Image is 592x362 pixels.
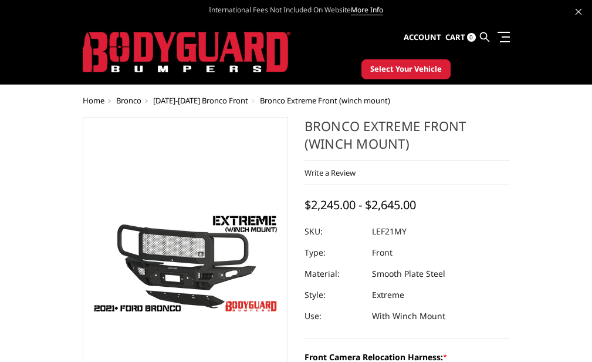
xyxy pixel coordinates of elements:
a: Write a Review [305,167,356,178]
a: Home [83,95,104,106]
dd: Smooth Plate Steel [372,263,445,284]
a: Cart 0 [445,22,476,53]
dt: SKU: [305,221,363,242]
dt: Use: [305,306,363,327]
span: Account [404,32,441,42]
dd: LEF21MY [372,221,407,242]
span: Cart [445,32,465,42]
dd: Extreme [372,284,404,306]
a: [DATE]-[DATE] Bronco Front [153,95,248,106]
span: Bronco Extreme Front (winch mount) [260,95,390,106]
dt: Type: [305,242,363,263]
dd: With Winch Mount [372,306,445,327]
a: Bronco [116,95,141,106]
dt: Style: [305,284,363,306]
img: BODYGUARD BUMPERS [83,32,290,73]
dd: Front [372,242,393,263]
dt: Material: [305,263,363,284]
a: More Info [351,5,383,15]
button: Select Your Vehicle [361,59,451,79]
span: Select Your Vehicle [370,63,442,75]
span: $2,245.00 - $2,645.00 [305,197,416,213]
h1: Bronco Extreme Front (winch mount) [305,117,510,161]
span: 0 [467,33,476,42]
a: Account [404,22,441,53]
